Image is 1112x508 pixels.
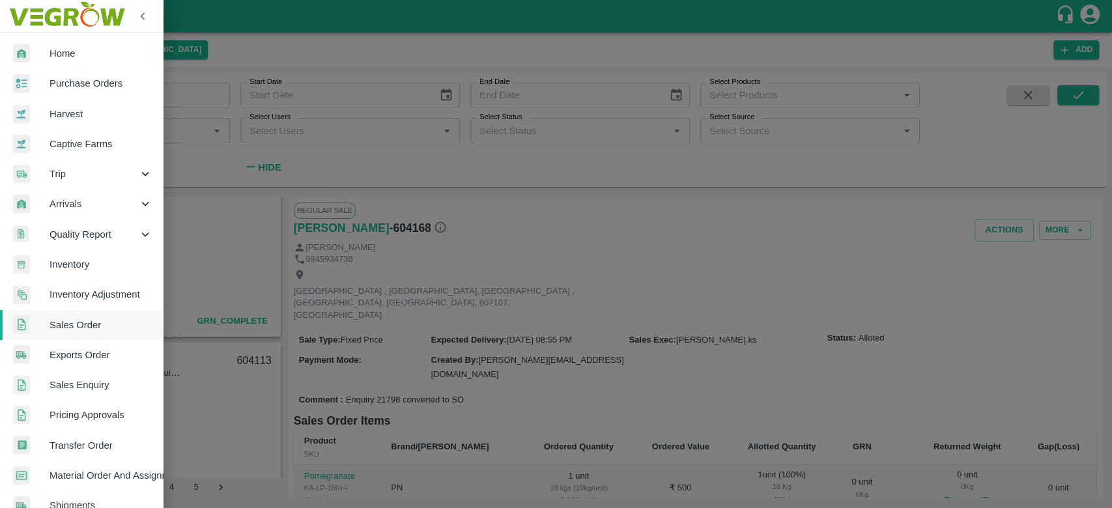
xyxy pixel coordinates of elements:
img: harvest [13,134,30,154]
span: Inventory Adjustment [50,287,152,302]
img: centralMaterial [13,466,30,485]
span: Inventory [50,257,152,272]
img: sales [13,406,30,425]
span: Trip [50,167,138,181]
span: Quality Report [50,227,138,242]
span: Purchase Orders [50,76,152,91]
img: harvest [13,104,30,124]
img: shipments [13,345,30,364]
img: sales [13,315,30,334]
span: Material Order And Assignment [50,468,152,483]
img: reciept [13,74,30,93]
span: Captive Farms [50,137,152,151]
span: Sales Order [50,318,152,332]
span: Harvest [50,107,152,121]
span: Home [50,46,152,61]
span: Transfer Order [50,438,152,453]
img: whArrival [13,195,30,214]
span: Pricing Approvals [50,408,152,422]
span: Sales Enquiry [50,378,152,392]
img: delivery [13,165,30,184]
img: whArrival [13,44,30,63]
img: whInventory [13,255,30,274]
img: qualityReport [13,226,29,242]
img: whTransfer [13,436,30,455]
span: Arrivals [50,197,138,211]
img: sales [13,376,30,395]
span: Exports Order [50,348,152,362]
img: inventory [13,285,30,304]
